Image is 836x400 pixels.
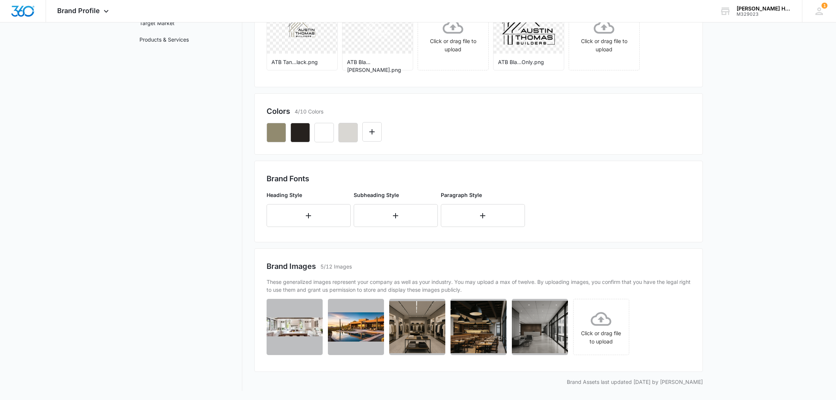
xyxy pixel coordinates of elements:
[57,7,100,15] span: Brand Profile
[139,19,175,27] a: Target Market
[821,3,827,9] div: notifications count
[821,3,827,9] span: 1
[267,278,691,294] p: These generalized images represent your company as well as your industry. You may upload a max of...
[502,9,555,45] img: User uploaded logo
[295,107,323,115] p: 4/10 Colors
[354,191,438,199] p: Subheading Style
[451,301,507,353] img: User uploaded image
[320,263,352,270] p: 5/12 Images
[737,12,791,17] div: account id
[498,58,559,66] p: ATB Bla...Only.png
[347,58,408,74] p: ATB Bla...[PERSON_NAME].png
[267,173,691,184] h2: Brand Fonts
[574,309,629,346] div: Click or drag file to upload
[574,299,629,355] span: Click or drag file to upload
[267,191,351,199] p: Heading Style
[328,312,384,342] img: User uploaded image
[267,106,290,117] h2: Colors
[267,261,316,272] h2: Brand Images
[737,6,791,12] div: account name
[512,301,568,353] img: User uploaded image
[362,122,382,142] button: Edit Color
[389,301,445,353] img: User uploaded image
[271,58,333,66] p: ATB Tan...lack.png
[276,5,328,48] img: User uploaded logo
[254,378,703,386] p: Brand Assets last updated [DATE] by [PERSON_NAME]
[351,5,404,48] img: User uploaded logo
[267,318,323,336] img: User uploaded image
[139,36,189,43] a: Products & Services
[441,191,525,199] p: Paragraph Style
[569,16,639,54] div: Click or drag file to upload
[418,16,488,54] div: Click or drag file to upload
